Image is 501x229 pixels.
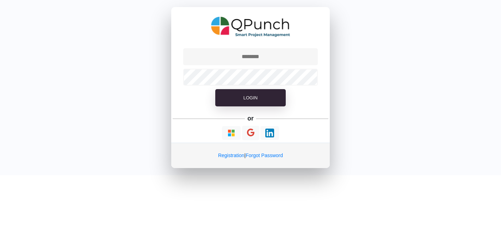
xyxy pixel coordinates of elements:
[246,153,283,158] a: Forgot Password
[222,126,241,140] button: Continue With Microsoft Azure
[171,143,330,168] div: |
[218,153,245,158] a: Registration
[246,113,255,123] h5: or
[242,126,259,140] button: Continue With Google
[227,129,236,137] img: Loading...
[215,89,286,107] button: Login
[211,14,290,39] img: QPunch
[243,95,258,100] span: Login
[265,129,274,137] img: Loading...
[260,126,279,140] button: Continue With LinkedIn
